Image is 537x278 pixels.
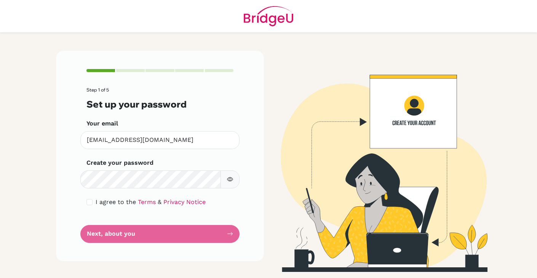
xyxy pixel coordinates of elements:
[86,158,153,167] label: Create your password
[86,119,118,128] label: Your email
[163,198,206,206] a: Privacy Notice
[158,198,161,206] span: &
[80,131,240,149] input: Insert your email*
[138,198,156,206] a: Terms
[86,87,109,93] span: Step 1 of 5
[96,198,136,206] span: I agree to the
[86,99,233,110] h3: Set up your password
